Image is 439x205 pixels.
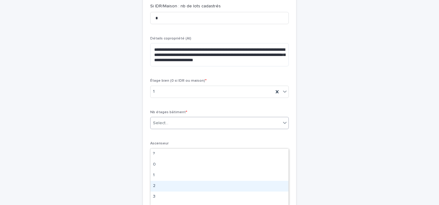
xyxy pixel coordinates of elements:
[150,3,289,9] p: Si IDR/Maison : nb de lots cadastrés
[150,110,187,114] span: Nb étages bâtiment
[150,79,207,83] span: Étage bien (0 si IDR ou maison)
[150,142,169,145] span: Ascenseur
[153,88,155,95] span: 1
[151,170,288,181] div: 1
[150,37,191,40] span: Détails copropriété (AI)
[153,120,168,126] div: Select...
[151,181,288,192] div: 2
[151,149,288,159] div: ?
[151,192,288,202] div: 3
[151,159,288,170] div: 0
